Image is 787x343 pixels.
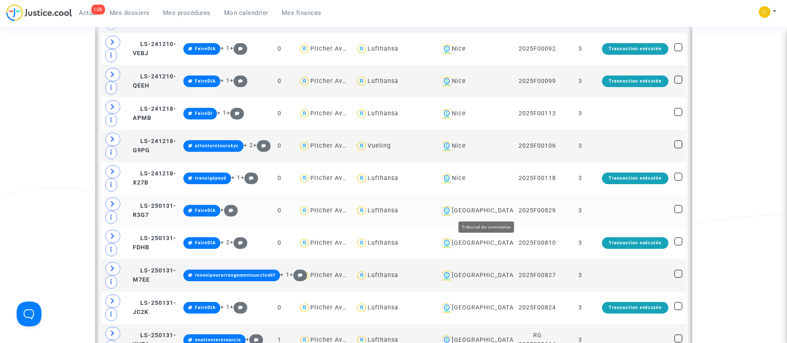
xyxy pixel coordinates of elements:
img: icon-user.svg [356,108,368,120]
a: 106Actus [72,7,103,19]
span: FaireDIA [195,305,216,310]
span: LS-241218-G9PG [133,138,176,154]
span: Mes dossiers [110,9,150,17]
span: + [241,174,258,181]
div: [GEOGRAPHIC_DATA] [439,238,510,248]
img: icon-user.svg [356,43,368,55]
img: icon-banque.svg [442,76,452,86]
td: 3 [561,97,599,130]
td: 0 [263,65,295,97]
span: attenteretourskyc [195,143,239,148]
img: icon-user.svg [298,302,310,314]
div: Lufthansa [368,272,398,279]
img: icon-user.svg [356,173,368,185]
td: 2025F00106 [513,130,561,162]
div: Pitcher Avocat [310,45,356,52]
div: Nice [439,76,510,86]
td: 0 [263,33,295,65]
a: Mon calendrier [217,7,275,19]
span: + 1 [220,304,230,311]
img: icon-user.svg [298,108,310,120]
span: LS-250131-FDHB [133,235,176,251]
iframe: Help Scout Beacon - Open [17,302,41,326]
span: + 1 [220,45,230,52]
div: Pitcher Avocat [310,304,356,311]
td: 1 [263,259,295,292]
div: Transaction exécutée [602,302,668,314]
span: + [220,207,238,214]
td: 2025F00099 [513,65,561,97]
img: icon-user.svg [356,140,368,152]
td: 3 [561,292,599,324]
div: Lufthansa [368,304,398,311]
div: Nice [439,141,510,151]
div: [GEOGRAPHIC_DATA] [439,206,510,216]
span: FaireDIA [195,46,216,51]
span: + [227,109,244,117]
span: + [230,77,248,84]
div: Lufthansa [368,78,398,85]
img: icon-banque.svg [442,44,452,54]
span: FaireDI [195,111,212,116]
span: LS-250131-M7EE [133,267,176,283]
span: + 2 [244,142,253,149]
img: icon-user.svg [298,43,310,55]
img: icon-user.svg [356,75,368,88]
div: Nice [439,173,510,183]
img: icon-banque.svg [442,173,452,183]
img: icon-user.svg [356,237,368,249]
td: 2025F00824 [513,292,561,324]
td: 3 [561,162,599,195]
div: Pitcher Avocat [310,110,356,117]
td: 2025F00113 [513,97,561,130]
img: icon-banque.svg [442,109,452,119]
div: Pitcher Avocat [310,272,356,279]
div: Pitcher Avocat [310,142,356,149]
div: Nice [439,109,510,119]
span: FaireDIA [195,240,216,246]
img: icon-banque.svg [442,270,452,280]
span: LS-241218-APMB [133,105,176,122]
img: icon-user.svg [298,75,310,88]
div: 106 [91,5,105,15]
img: icon-banque.svg [442,238,452,248]
div: Transaction exécutée [602,173,668,184]
div: [GEOGRAPHIC_DATA] [439,270,510,280]
span: transigépayé [195,175,227,181]
span: + [230,45,248,52]
img: icon-banque.svg [442,303,452,313]
span: + [253,142,271,149]
img: icon-user.svg [356,270,368,282]
span: enattenteretourcie [195,337,241,343]
img: 6fca9af68d76bfc0a5525c74dfee314f [759,6,770,18]
td: 3 [561,259,599,292]
div: Pitcher Avocat [310,175,356,182]
img: icon-banque.svg [442,206,452,216]
span: LS-250131-JC2K [133,299,176,316]
a: Mes procédures [156,7,217,19]
img: jc-logo.svg [6,4,72,21]
span: LS-241218-X27B [133,170,176,186]
div: Transaction exécutée [602,75,668,87]
td: 2025F00118 [513,162,561,195]
span: + [290,271,307,278]
div: Lufthansa [368,175,398,182]
div: Pitcher Avocat [310,207,356,214]
span: + 1 [220,77,230,84]
img: icon-user.svg [298,270,310,282]
a: Mes finances [275,7,328,19]
img: icon-user.svg [356,302,368,314]
td: 2025F00810 [513,227,561,259]
td: 3 [561,130,599,162]
span: renvoipourarrangementoucclsdéf [195,272,275,278]
td: 3 [561,195,599,227]
div: Lufthansa [368,45,398,52]
td: 2025F00829 [513,195,561,227]
span: + 1 [217,109,227,117]
span: + [230,304,248,311]
td: 0 [263,130,295,162]
span: Mon calendrier [224,9,268,17]
td: 0 [263,97,295,130]
span: + 1 [280,271,290,278]
td: 0 [263,162,295,195]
